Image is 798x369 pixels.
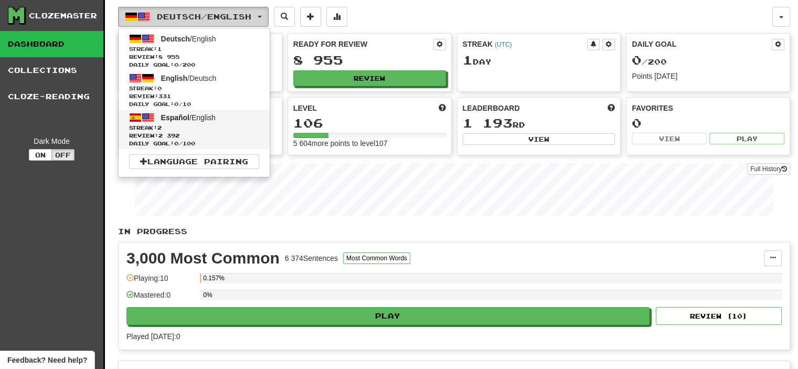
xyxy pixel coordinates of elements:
[463,54,615,67] div: Day
[632,103,784,113] div: Favorites
[293,103,317,113] span: Level
[293,39,433,49] div: Ready for Review
[632,71,784,81] div: Points [DATE]
[129,100,259,108] span: Daily Goal: / 10
[293,70,446,86] button: Review
[300,7,321,27] button: Add sentence to collection
[129,92,259,100] span: Review: 331
[129,124,259,132] span: Streak:
[157,46,162,52] span: 1
[129,45,259,53] span: Streak:
[126,250,280,266] div: 3,000 Most Common
[129,154,259,169] a: Language Pairing
[161,35,216,43] span: / English
[656,307,782,325] button: Review (10)
[29,149,52,161] button: On
[463,133,615,145] button: View
[274,7,295,27] button: Search sentences
[119,31,270,70] a: Deutsch/EnglishStreak:1 Review:8 955Daily Goal:0/200
[495,41,512,48] a: (UTC)
[463,39,588,49] div: Streak
[161,74,188,82] span: English
[709,133,784,144] button: Play
[293,54,446,67] div: 8 955
[326,7,347,27] button: More stats
[126,332,180,341] span: Played [DATE]: 0
[463,115,513,130] span: 1 193
[29,10,97,21] div: Clozemaster
[157,124,162,131] span: 2
[632,133,707,144] button: View
[463,117,615,130] div: rd
[463,103,520,113] span: Leaderboard
[632,57,667,66] span: / 200
[118,7,269,27] button: Deutsch/English
[632,52,642,67] span: 0
[174,61,178,68] span: 0
[129,61,259,69] span: Daily Goal: / 200
[293,117,446,130] div: 106
[174,101,178,107] span: 0
[119,70,270,110] a: English/DeutschStreak:0 Review:331Daily Goal:0/10
[463,52,473,67] span: 1
[129,85,259,92] span: Streak:
[632,117,784,130] div: 0
[8,136,95,146] div: Dark Mode
[161,35,190,43] span: Deutsch
[439,103,446,113] span: Score more points to level up
[632,39,772,50] div: Daily Goal
[126,290,195,307] div: Mastered: 0
[747,163,790,175] a: Full History
[129,140,259,147] span: Daily Goal: / 100
[118,226,790,237] p: In Progress
[129,132,259,140] span: Review: 2 392
[157,85,162,91] span: 0
[157,12,251,21] span: Deutsch / English
[161,113,216,122] span: / English
[285,253,338,263] div: 6 374 Sentences
[7,355,87,365] span: Open feedback widget
[119,110,270,149] a: Español/EnglishStreak:2 Review:2 392Daily Goal:0/100
[129,53,259,61] span: Review: 8 955
[343,252,410,264] button: Most Common Words
[161,113,189,122] span: Español
[608,103,615,113] span: This week in points, UTC
[126,273,195,290] div: Playing: 10
[51,149,75,161] button: Off
[293,138,446,149] div: 5 604 more points to level 107
[174,140,178,146] span: 0
[161,74,217,82] span: / Deutsch
[126,307,650,325] button: Play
